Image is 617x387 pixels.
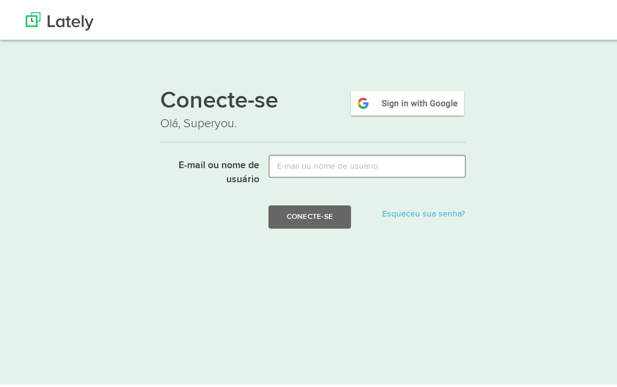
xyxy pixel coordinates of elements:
[160,113,237,128] font: Olá, Superyou.
[179,158,259,182] font: E-mail ou nome de usuário
[349,86,466,114] img: google-signin.png
[287,210,333,217] font: Conecte-se
[268,202,351,226] button: Conecte-se
[382,207,465,215] a: Esqueceu sua senha?
[268,152,466,175] input: E-mail ou nome de usuário
[26,9,94,28] img: Ultimamente
[160,87,278,110] font: Conecte-se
